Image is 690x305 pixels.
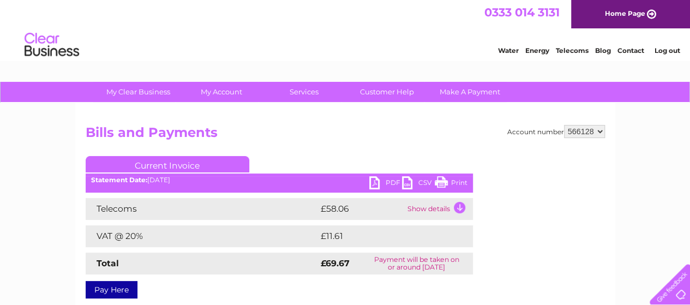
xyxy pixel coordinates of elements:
a: Current Invoice [86,156,249,172]
td: Telecoms [86,198,318,220]
a: Contact [617,46,644,55]
a: Pay Here [86,281,137,298]
b: Statement Date: [91,176,147,184]
td: Show details [405,198,473,220]
a: Services [259,82,349,102]
a: Log out [654,46,680,55]
div: [DATE] [86,176,473,184]
h2: Bills and Payments [86,125,605,146]
img: logo.png [24,28,80,62]
a: My Account [176,82,266,102]
a: Make A Payment [425,82,515,102]
strong: Total [97,258,119,268]
div: Account number [507,125,605,138]
strong: £69.67 [321,258,350,268]
a: Print [435,176,467,192]
a: Customer Help [342,82,432,102]
td: £58.06 [318,198,405,220]
a: Water [498,46,519,55]
td: Payment will be taken on or around [DATE] [361,253,473,274]
td: VAT @ 20% [86,225,318,247]
div: Clear Business is a trading name of Verastar Limited (registered in [GEOGRAPHIC_DATA] No. 3667643... [88,6,603,53]
td: £11.61 [318,225,447,247]
a: Blog [595,46,611,55]
a: Telecoms [556,46,589,55]
a: CSV [402,176,435,192]
a: PDF [369,176,402,192]
a: 0333 014 3131 [484,5,560,19]
a: My Clear Business [93,82,183,102]
a: Energy [525,46,549,55]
